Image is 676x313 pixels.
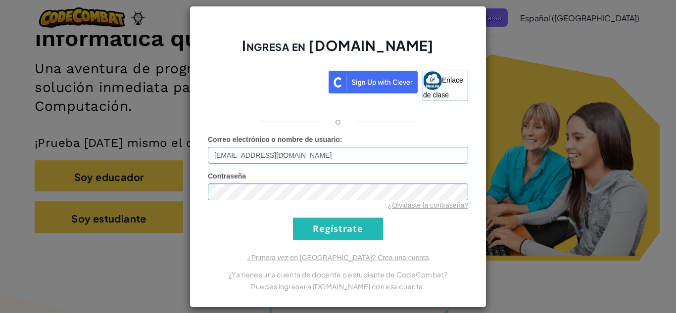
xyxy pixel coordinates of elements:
[203,70,329,91] iframe: Iniciar sesión con el botón de Google
[423,71,442,90] img: classlink-logo-small.png
[242,37,434,54] font: Ingresa en [DOMAIN_NAME]
[293,218,383,240] input: Regístrate
[208,135,340,143] font: Correo electrónico o nombre de usuario
[329,71,418,93] img: clever_sso_button@2x.png
[340,135,342,143] font: :
[247,254,429,262] a: ¿Primera vez en [GEOGRAPHIC_DATA]? Crea una cuenta
[423,76,463,98] font: Enlace de clase
[251,282,425,291] font: Puedes ingresar a [DOMAIN_NAME] con esa cuenta.
[208,172,246,180] font: Contraseña
[335,115,341,127] font: o
[387,201,468,209] a: ¿Olvidaste la contraseña?
[229,270,447,279] font: ¿Ya tienes una cuenta de docente o estudiante de CodeCombat?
